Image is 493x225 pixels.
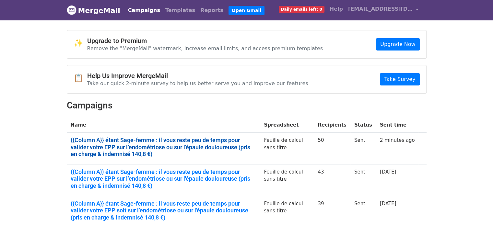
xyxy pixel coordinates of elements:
span: 📋 [74,73,87,83]
td: Sent [350,133,376,164]
h4: Upgrade to Premium [87,37,323,45]
th: Sent time [376,118,419,133]
h4: Help Us Improve MergeMail [87,72,308,80]
a: Campaigns [125,4,163,17]
a: Help [327,3,346,16]
td: Feuille de calcul sans titre [260,164,314,196]
p: Remove the "MergeMail" watermark, increase email limits, and access premium templates [87,45,323,52]
p: Take our quick 2-minute survey to help us better serve you and improve our features [87,80,308,87]
span: Daily emails left: 0 [279,6,324,13]
td: 43 [314,164,350,196]
a: Open Gmail [229,6,264,15]
a: Upgrade Now [376,38,419,51]
span: [EMAIL_ADDRESS][DOMAIN_NAME] [348,5,413,13]
a: 2 minutes ago [380,137,415,143]
td: Sent [350,164,376,196]
img: MergeMail logo [67,5,76,15]
a: {{Column A}} étant Sage-femme : il vous reste peu de temps pour valider votre EPP soit sur l’endo... [71,200,256,221]
a: [DATE] [380,201,396,207]
th: Spreadsheet [260,118,314,133]
th: Recipients [314,118,350,133]
h2: Campaigns [67,100,427,111]
a: {{Column A}} étant Sage-femme : il vous reste peu de temps pour valider votre EPP sur l’endométri... [71,168,256,189]
th: Status [350,118,376,133]
a: Templates [163,4,198,17]
td: Feuille de calcul sans titre [260,133,314,164]
span: ✨ [74,39,87,48]
div: Widget de chat [461,194,493,225]
iframe: Chat Widget [461,194,493,225]
a: Daily emails left: 0 [276,3,327,16]
th: Name [67,118,260,133]
a: {{Column A}} étant Sage-femme : il vous reste peu de temps pour valider votre EPP sur l’endométri... [71,137,256,158]
a: MergeMail [67,4,120,17]
td: 50 [314,133,350,164]
a: Reports [198,4,226,17]
a: [DATE] [380,169,396,175]
a: [EMAIL_ADDRESS][DOMAIN_NAME] [346,3,421,18]
a: Take Survey [380,73,419,85]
